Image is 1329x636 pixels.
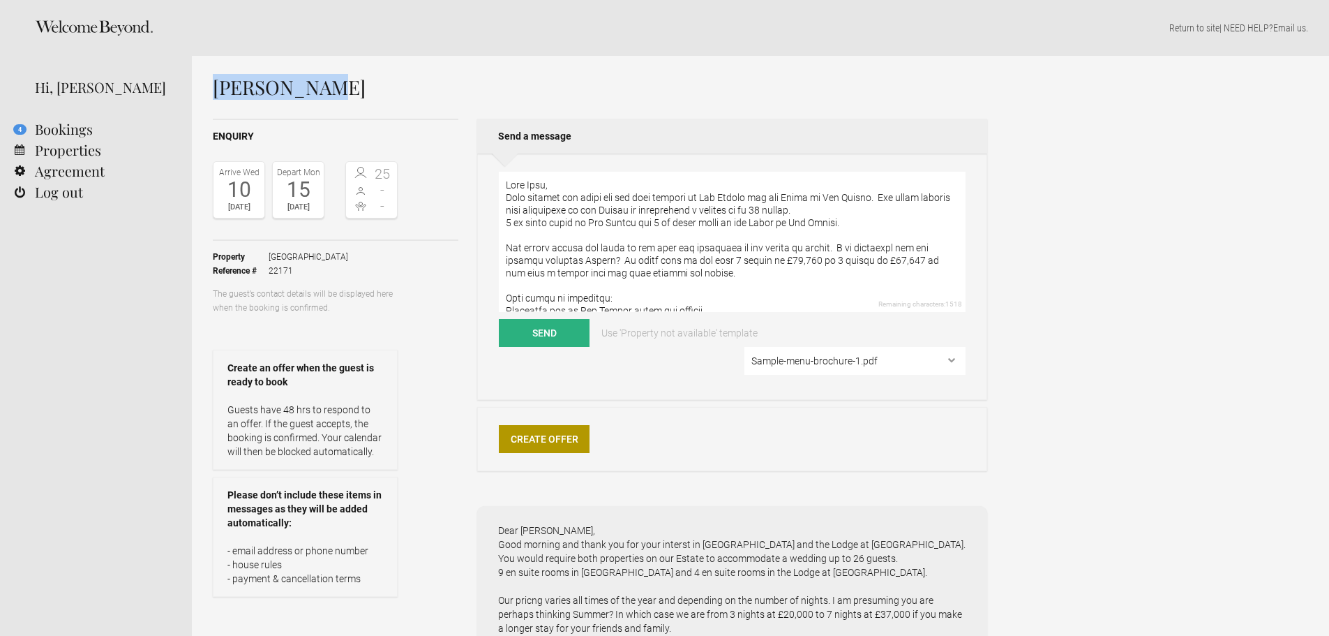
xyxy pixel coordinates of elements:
div: 15 [276,179,320,200]
div: Hi, [PERSON_NAME] [35,77,171,98]
span: 25 [372,167,394,181]
a: Return to site [1169,22,1219,34]
h2: Enquiry [213,129,458,144]
strong: Reference # [213,264,269,278]
strong: Please don’t include these items in messages as they will be added automatically: [227,488,383,530]
span: - [372,199,394,213]
h2: Send a message [477,119,987,154]
div: [DATE] [217,200,261,214]
div: 10 [217,179,261,200]
p: The guest’s contact details will be displayed here when the booking is confirmed. [213,287,398,315]
div: Depart Mon [276,165,320,179]
strong: Property [213,250,269,264]
h1: [PERSON_NAME] [213,77,987,98]
a: Use 'Property not available' template [592,319,767,347]
flynt-notification-badge: 4 [13,124,27,135]
p: | NEED HELP? . [213,21,1308,35]
p: - email address or phone number - house rules - payment & cancellation terms [227,544,383,586]
button: Send [499,319,590,347]
span: 22171 [269,264,348,278]
strong: Create an offer when the guest is ready to book [227,361,383,389]
span: - [372,183,394,197]
a: Email us [1273,22,1306,34]
div: Arrive Wed [217,165,261,179]
a: Create Offer [499,425,590,453]
div: [DATE] [276,200,320,214]
p: Guests have 48 hrs to respond to an offer. If the guest accepts, the booking is confirmed. Your c... [227,403,383,459]
span: [GEOGRAPHIC_DATA] [269,250,348,264]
